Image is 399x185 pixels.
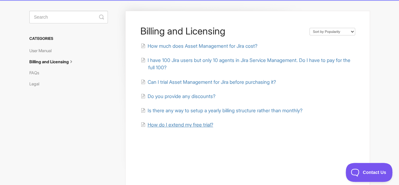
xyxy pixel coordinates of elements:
[147,122,213,128] span: How do I extend my free trial?
[29,79,44,89] a: Legal
[147,57,350,71] span: I have 100 Jira users but only 10 agents in Jira Service Management. Do I have to pay for the ful...
[309,28,355,35] select: Page reloads on selection
[140,93,215,99] a: Do you provide any discounts?
[29,68,44,78] a: FAQs
[140,122,213,128] a: How do I extend my free trial?
[140,57,350,71] a: I have 100 Jira users but only 10 agents in Jira Service Management. Do I have to pay for the ful...
[346,163,393,182] iframe: Toggle Customer Support
[29,46,56,56] a: User Manual
[147,93,215,99] span: Do you provide any discounts?
[147,79,276,85] span: Can I trial Asset Management for Jira before purchasing it?
[29,57,79,67] a: Billing and Licensing
[29,33,108,44] h3: Categories
[140,43,257,49] a: How much does Asset Management for Jira cost?
[140,108,302,114] a: Is there any way to setup a yearly billing structure rather than monthly?
[140,79,276,85] a: Can I trial Asset Management for Jira before purchasing it?
[140,25,303,37] h1: Billing and Licensing
[147,108,302,114] span: Is there any way to setup a yearly billing structure rather than monthly?
[29,11,108,23] input: Search
[147,43,257,49] span: How much does Asset Management for Jira cost?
